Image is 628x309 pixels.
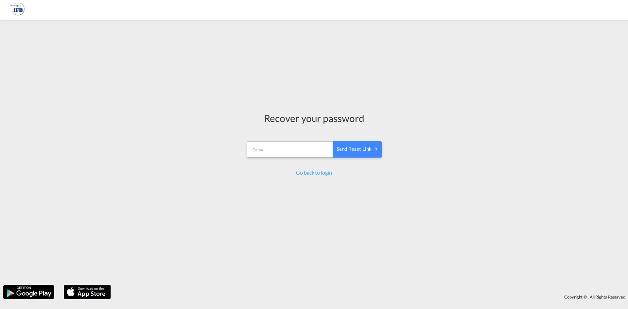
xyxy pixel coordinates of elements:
[10,3,25,17] img: 1f261f00256b11eeaf3d89493e6660f9.png
[333,141,382,158] button: SEND RESET LINK
[63,284,112,300] img: apple.png
[296,169,332,176] a: Go back to login
[247,141,334,158] input: Email
[373,146,378,151] md-icon: icon-arrow-right
[246,111,382,125] div: Recover your password
[337,146,378,153] div: Send reset link
[114,291,628,302] div: Copyright © . All Rights Reserved
[3,284,55,300] img: google.png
